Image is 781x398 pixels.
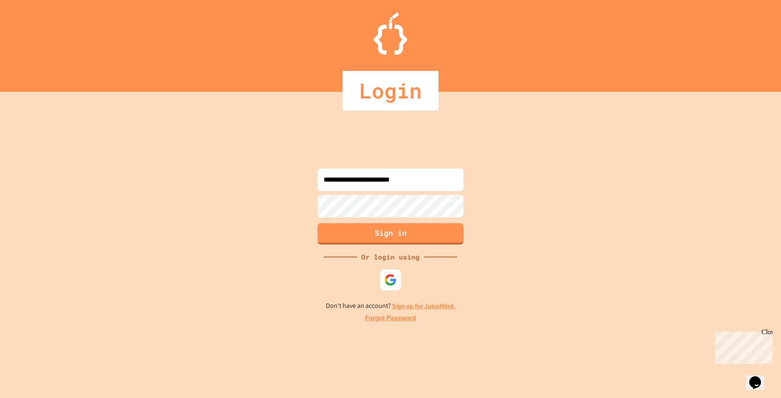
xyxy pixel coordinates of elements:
[365,313,416,323] a: Forgot Password
[712,328,773,364] iframe: chat widget
[392,302,456,310] a: Sign up for JuiceMind.
[317,223,464,244] button: Sign in
[384,274,397,286] img: google-icon.svg
[746,365,773,390] iframe: chat widget
[374,13,407,55] img: Logo.svg
[3,3,58,53] div: Chat with us now!Close
[343,71,438,111] div: Login
[357,252,424,262] div: Or login using
[326,301,456,311] p: Don't have an account?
